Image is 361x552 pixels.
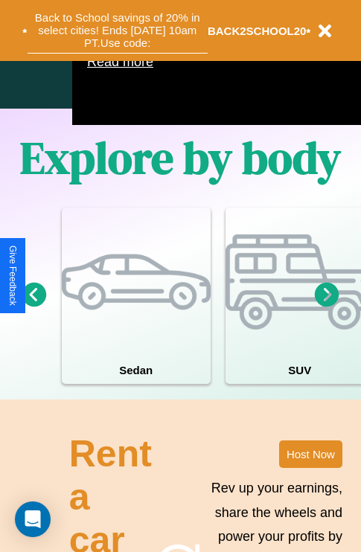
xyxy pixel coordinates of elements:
div: Give Feedback [7,245,18,306]
div: Open Intercom Messenger [15,501,51,537]
h4: Sedan [62,356,211,384]
button: Back to School savings of 20% in select cities! Ends [DATE] 10am PT.Use code: [28,7,208,54]
b: BACK2SCHOOL20 [208,25,307,37]
button: Host Now [279,440,342,468]
h1: Explore by body [20,127,341,188]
